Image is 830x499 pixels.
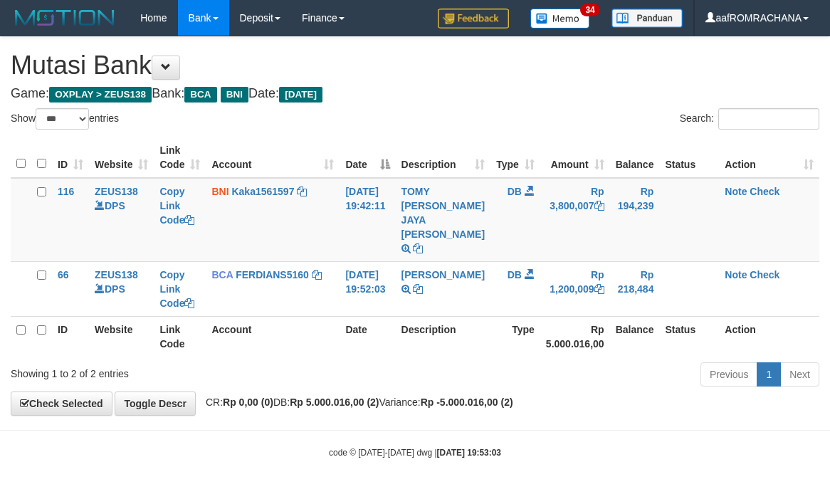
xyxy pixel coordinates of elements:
[659,137,719,178] th: Status
[594,200,604,211] a: Copy Rp 3,800,007 to clipboard
[89,137,154,178] th: Website: activate to sort column ascending
[206,316,340,357] th: Account
[159,186,194,226] a: Copy Link Code
[290,396,379,408] strong: Rp 5.000.016,00 (2)
[610,178,660,262] td: Rp 194,239
[540,261,610,316] td: Rp 1,200,009
[199,396,513,408] span: CR: DB: Variance:
[530,9,590,28] img: Button%20Memo.svg
[396,137,490,178] th: Description: activate to sort column ascending
[610,261,660,316] td: Rp 218,484
[329,448,501,458] small: code © [DATE]-[DATE] dwg |
[154,316,206,357] th: Link Code
[396,316,490,357] th: Description
[49,87,152,103] span: OXPLAY > ZEUS138
[421,396,513,408] strong: Rp -5.000.016,00 (2)
[659,316,719,357] th: Status
[279,87,322,103] span: [DATE]
[236,269,309,280] a: FERDIANS5160
[490,316,540,357] th: Type
[580,4,599,16] span: 34
[413,243,423,254] a: Copy TOMY FREDI JAYA TARUNA to clipboard
[725,186,747,197] a: Note
[223,396,273,408] strong: Rp 0,00 (0)
[58,269,69,280] span: 66
[340,137,395,178] th: Date: activate to sort column descending
[540,137,610,178] th: Amount: activate to sort column ascending
[594,283,604,295] a: Copy Rp 1,200,009 to clipboard
[490,137,540,178] th: Type: activate to sort column ascending
[159,269,194,309] a: Copy Link Code
[115,392,196,416] a: Toggle Descr
[206,137,340,178] th: Account: activate to sort column ascending
[11,361,335,381] div: Showing 1 to 2 of 2 entries
[312,269,322,280] a: Copy FERDIANS5160 to clipboard
[680,108,819,130] label: Search:
[11,51,819,80] h1: Mutasi Bank
[401,269,485,280] a: [PERSON_NAME]
[154,137,206,178] th: Link Code: activate to sort column ascending
[89,316,154,357] th: Website
[211,186,228,197] span: BNI
[11,108,119,130] label: Show entries
[184,87,216,103] span: BCA
[610,137,660,178] th: Balance
[58,186,74,197] span: 116
[297,186,307,197] a: Copy Kaka1561597 to clipboard
[11,392,112,416] a: Check Selected
[611,9,683,28] img: panduan.png
[438,9,509,28] img: Feedback.jpg
[340,261,395,316] td: [DATE] 19:52:03
[719,137,819,178] th: Action: activate to sort column ascending
[508,186,522,197] span: DB
[52,137,89,178] th: ID: activate to sort column ascending
[11,7,119,28] img: MOTION_logo.png
[231,186,294,197] a: Kaka1561597
[718,108,819,130] input: Search:
[36,108,89,130] select: Showentries
[780,362,819,387] a: Next
[340,316,395,357] th: Date
[340,178,395,262] td: [DATE] 19:42:11
[610,316,660,357] th: Balance
[401,186,485,240] a: TOMY [PERSON_NAME] JAYA [PERSON_NAME]
[221,87,248,103] span: BNI
[89,261,154,316] td: DPS
[95,186,138,197] a: ZEUS138
[211,269,233,280] span: BCA
[508,269,522,280] span: DB
[437,448,501,458] strong: [DATE] 19:53:03
[725,269,747,280] a: Note
[540,316,610,357] th: Rp 5.000.016,00
[413,283,423,295] a: Copy NENG NURYANI to clipboard
[719,316,819,357] th: Action
[750,269,779,280] a: Check
[52,316,89,357] th: ID
[700,362,757,387] a: Previous
[540,178,610,262] td: Rp 3,800,007
[750,186,779,197] a: Check
[89,178,154,262] td: DPS
[95,269,138,280] a: ZEUS138
[757,362,781,387] a: 1
[11,87,819,101] h4: Game: Bank: Date:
